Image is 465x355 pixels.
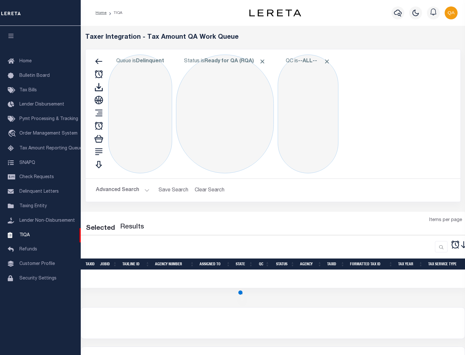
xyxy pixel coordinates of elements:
span: Refunds [19,247,37,252]
div: Click to Edit [108,55,172,173]
span: Tax Bills [19,88,37,93]
th: TaxLine ID [120,259,152,270]
span: Home [19,59,32,64]
label: Results [120,222,144,232]
button: Advanced Search [96,184,150,197]
span: Lender Non-Disbursement [19,218,75,223]
th: Assigned To [197,259,233,270]
span: Order Management System [19,131,77,136]
div: Selected [86,223,115,234]
button: Save Search [155,184,192,197]
b: Delinquent [136,59,164,64]
span: Click to Remove [259,58,266,65]
span: Items per page [429,217,462,224]
th: JobID [98,259,120,270]
b: Ready for QA (RQA) [204,59,266,64]
th: State [233,259,256,270]
th: Tax Year [396,259,426,270]
th: Agency Number [152,259,197,270]
span: Check Requests [19,175,54,179]
img: logo-dark.svg [249,9,301,16]
span: Pymt Processing & Tracking [19,117,78,121]
span: Delinquent Letters [19,189,59,194]
div: Click to Edit [176,55,274,173]
span: SNAPQ [19,160,35,165]
th: Formatted Tax ID [347,259,396,270]
div: Click to Edit [278,55,338,173]
img: svg+xml;base64,PHN2ZyB4bWxucz0iaHR0cDovL3d3dy53My5vcmcvMjAwMC9zdmciIHBvaW50ZXItZXZlbnRzPSJub25lIi... [445,6,458,19]
th: QC [256,259,272,270]
span: Taxing Entity [19,204,47,208]
th: TaxID [83,259,98,270]
span: TIQA [19,233,30,237]
i: travel_explore [8,130,18,138]
th: Status [272,259,297,270]
a: Home [96,11,107,15]
span: Security Settings [19,276,57,281]
span: Tax Amount Reporting Queue [19,146,82,151]
span: Customer Profile [19,262,55,266]
th: TaxID [325,259,347,270]
button: Clear Search [192,184,227,197]
b: --ALL-- [298,59,317,64]
span: Click to Remove [324,58,330,65]
li: TIQA [107,10,122,16]
span: Lender Disbursement [19,102,64,107]
span: Bulletin Board [19,74,50,78]
h5: Taxer Integration - Tax Amount QA Work Queue [85,34,461,41]
th: Agency [297,259,325,270]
